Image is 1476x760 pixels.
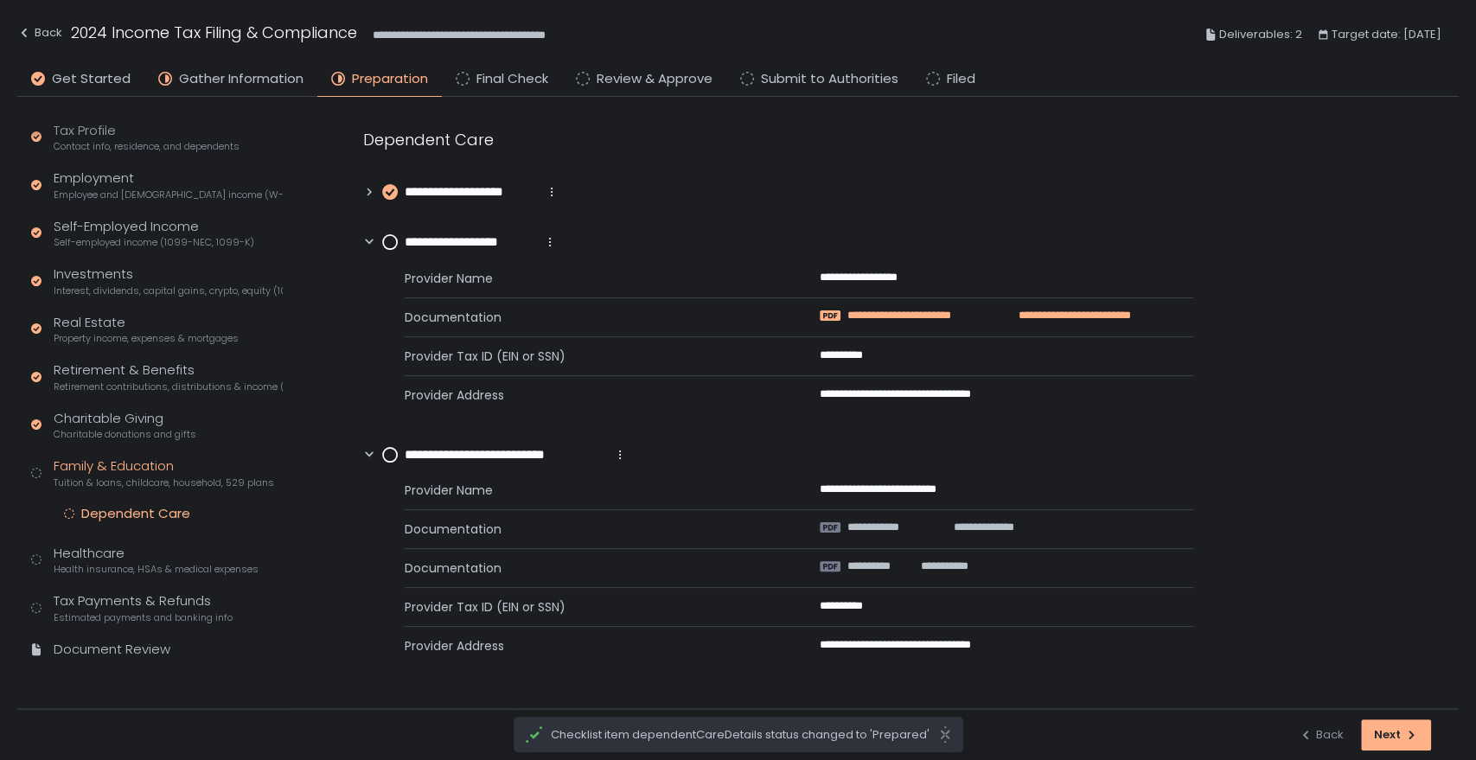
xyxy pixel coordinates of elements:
[54,380,283,393] span: Retirement contributions, distributions & income (1099-R, 5498)
[54,188,283,201] span: Employee and [DEMOGRAPHIC_DATA] income (W-2s)
[938,725,952,744] svg: close
[54,361,283,393] div: Retirement & Benefits
[54,217,254,250] div: Self-Employed Income
[54,409,196,442] div: Charitable Giving
[17,22,62,43] div: Back
[54,284,283,297] span: Interest, dividends, capital gains, crypto, equity (1099s, K-1s)
[1299,719,1344,750] button: Back
[947,69,975,89] span: Filed
[1299,727,1344,743] div: Back
[54,611,233,624] span: Estimated payments and banking info
[54,457,274,489] div: Family & Education
[54,640,170,660] div: Document Review
[54,121,240,154] div: Tax Profile
[54,544,259,577] div: Healthcare
[54,236,254,249] span: Self-employed income (1099-NEC, 1099-K)
[54,476,274,489] span: Tuition & loans, childcare, household, 529 plans
[1332,24,1441,45] span: Target date: [DATE]
[405,559,778,577] span: Documentation
[405,482,778,499] span: Provider Name
[54,332,239,345] span: Property income, expenses & mortgages
[54,169,283,201] div: Employment
[1374,727,1418,743] div: Next
[52,69,131,89] span: Get Started
[54,428,196,441] span: Charitable donations and gifts
[405,598,778,616] span: Provider Tax ID (EIN or SSN)
[405,521,778,538] span: Documentation
[405,348,778,365] span: Provider Tax ID (EIN or SSN)
[54,563,259,576] span: Health insurance, HSAs & medical expenses
[405,386,778,404] span: Provider Address
[405,309,778,326] span: Documentation
[54,591,233,624] div: Tax Payments & Refunds
[1219,24,1302,45] span: Deliverables: 2
[54,265,283,297] div: Investments
[179,69,304,89] span: Gather Information
[81,505,190,522] div: Dependent Care
[1361,719,1431,750] button: Next
[405,270,778,287] span: Provider Name
[597,69,712,89] span: Review & Approve
[551,727,938,743] span: Checklist item dependentCareDetails status changed to 'Prepared'
[71,21,357,44] h1: 2024 Income Tax Filing & Compliance
[405,637,778,655] span: Provider Address
[54,313,239,346] div: Real Estate
[54,140,240,153] span: Contact info, residence, and dependents
[761,69,898,89] span: Submit to Authorities
[363,128,1193,151] div: Dependent Care
[476,69,548,89] span: Final Check
[352,69,428,89] span: Preparation
[17,21,62,49] button: Back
